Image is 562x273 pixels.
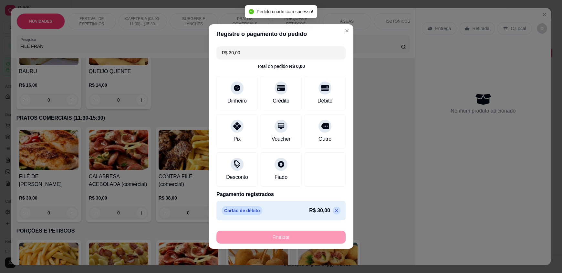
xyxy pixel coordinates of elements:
[309,207,330,214] p: R$ 30,00
[249,9,254,14] span: check-circle
[275,173,287,181] div: Fiado
[257,63,305,70] div: Total do pedido
[256,9,313,14] span: Pedido criado com sucesso!
[209,24,353,44] header: Registre o pagamento do pedido
[234,135,241,143] div: Pix
[272,135,291,143] div: Voucher
[220,46,342,59] input: Ex.: hambúrguer de cordeiro
[317,97,332,105] div: Débito
[289,63,305,70] div: R$ 0,00
[222,206,262,215] p: Cartão de débito
[227,97,247,105] div: Dinheiro
[216,191,346,198] p: Pagamento registrados
[273,97,289,105] div: Crédito
[342,26,352,36] button: Close
[318,135,331,143] div: Outro
[226,173,248,181] div: Desconto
